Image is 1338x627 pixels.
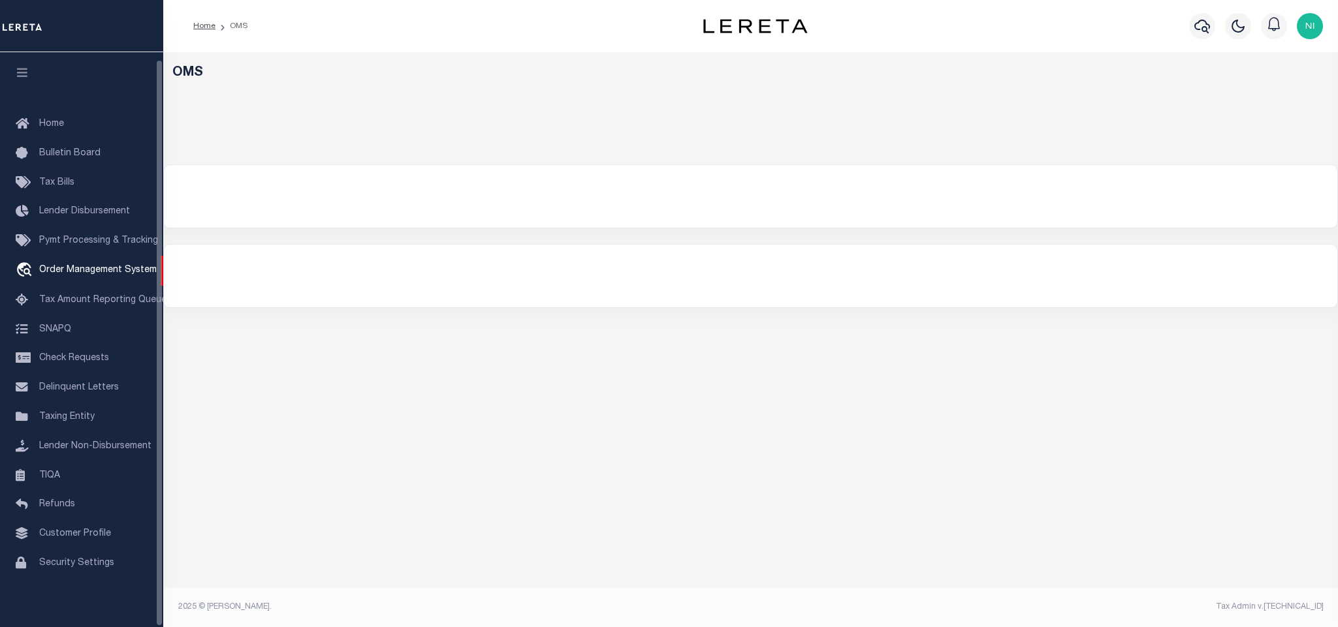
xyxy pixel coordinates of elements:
span: Taxing Entity [39,412,95,421]
span: Customer Profile [39,529,111,538]
span: Delinquent Letters [39,383,119,392]
span: Tax Bills [39,178,74,187]
span: Bulletin Board [39,149,101,158]
span: Pymt Processing & Tracking [39,236,158,245]
div: 2025 © [PERSON_NAME]. [168,601,751,613]
div: Tax Admin v.[TECHNICAL_ID] [761,601,1324,613]
span: SNAPQ [39,324,71,333]
span: Home [39,119,64,129]
span: Security Settings [39,558,114,568]
span: Order Management System [39,266,157,275]
span: Refunds [39,500,75,509]
span: Lender Non-Disbursement [39,442,151,451]
img: svg+xml;base64,PHN2ZyB4bWxucz0iaHR0cDovL3d3dy53My5vcmcvMjAwMC9zdmciIHBvaW50ZXItZXZlbnRzPSJub25lIi... [1297,13,1323,39]
span: TIQA [39,470,60,480]
img: logo-dark.svg [703,19,808,33]
li: OMS [215,20,247,32]
a: Home [193,22,215,30]
i: travel_explore [16,262,37,279]
span: Check Requests [39,354,109,363]
h5: OMS [172,65,1330,81]
span: Tax Amount Reporting Queue [39,296,167,305]
span: Lender Disbursement [39,207,130,216]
